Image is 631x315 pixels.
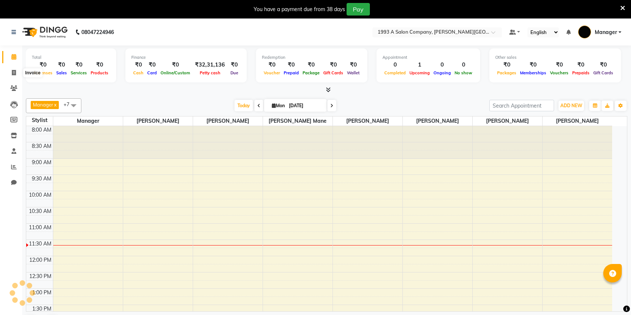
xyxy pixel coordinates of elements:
[403,116,472,126] span: [PERSON_NAME]
[28,272,53,280] div: 12:30 PM
[53,116,123,126] span: Manager
[30,159,53,166] div: 9:00 AM
[131,61,145,69] div: ₹0
[543,116,613,126] span: [PERSON_NAME]
[382,54,474,61] div: Appointment
[321,61,345,69] div: ₹0
[123,116,193,126] span: [PERSON_NAME]
[254,6,345,13] div: You have a payment due from 38 days
[64,101,75,107] span: +7
[559,101,584,111] button: ADD NEW
[27,191,53,199] div: 10:00 AM
[287,100,324,111] input: 2025-09-01
[453,70,474,75] span: No show
[262,70,282,75] span: Voucher
[27,224,53,231] div: 11:00 AM
[54,61,69,69] div: ₹0
[560,103,582,108] span: ADD NEW
[54,70,69,75] span: Sales
[518,70,548,75] span: Memberships
[192,61,228,69] div: ₹32,31,136
[347,3,370,16] button: Pay
[345,61,361,69] div: ₹0
[570,61,591,69] div: ₹0
[578,26,591,38] img: Manager
[591,61,615,69] div: ₹0
[30,126,53,134] div: 8:00 AM
[489,100,554,111] input: Search Appointment
[382,61,408,69] div: 0
[518,61,548,69] div: ₹0
[159,70,192,75] span: Online/Custom
[145,70,159,75] span: Card
[198,70,222,75] span: Petty cash
[28,256,53,264] div: 12:00 PM
[32,61,54,69] div: ₹0
[30,142,53,150] div: 8:30 AM
[228,61,241,69] div: ₹0
[262,61,282,69] div: ₹0
[31,289,53,297] div: 1:00 PM
[432,61,453,69] div: 0
[301,70,321,75] span: Package
[345,70,361,75] span: Wallet
[263,116,333,126] span: [PERSON_NAME] Mane
[27,240,53,248] div: 11:30 AM
[53,102,57,108] a: x
[595,28,617,36] span: Manager
[145,61,159,69] div: ₹0
[234,100,253,111] span: Today
[26,116,53,124] div: Stylist
[27,207,53,215] div: 10:30 AM
[193,116,263,126] span: [PERSON_NAME]
[432,70,453,75] span: Ongoing
[270,103,287,108] span: Mon
[131,70,145,75] span: Cash
[19,22,70,43] img: logo
[69,61,89,69] div: ₹0
[159,61,192,69] div: ₹0
[31,305,53,313] div: 1:30 PM
[282,70,301,75] span: Prepaid
[89,61,110,69] div: ₹0
[453,61,474,69] div: 0
[591,70,615,75] span: Gift Cards
[23,68,42,77] div: Invoice
[333,116,402,126] span: [PERSON_NAME]
[495,61,518,69] div: ₹0
[408,70,432,75] span: Upcoming
[495,70,518,75] span: Packages
[81,22,114,43] b: 08047224946
[229,70,240,75] span: Due
[131,54,241,61] div: Finance
[33,102,53,108] span: Manager
[495,54,615,61] div: Other sales
[282,61,301,69] div: ₹0
[473,116,542,126] span: [PERSON_NAME]
[408,61,432,69] div: 1
[301,61,321,69] div: ₹0
[382,70,408,75] span: Completed
[32,54,110,61] div: Total
[262,54,361,61] div: Redemption
[321,70,345,75] span: Gift Cards
[570,70,591,75] span: Prepaids
[548,61,570,69] div: ₹0
[30,175,53,183] div: 9:30 AM
[89,70,110,75] span: Products
[69,70,89,75] span: Services
[548,70,570,75] span: Vouchers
